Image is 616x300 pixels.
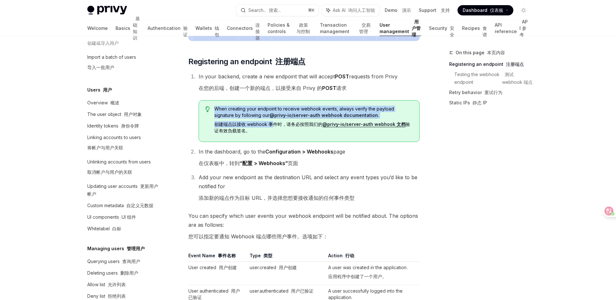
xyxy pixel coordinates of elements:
[458,5,513,15] a: Dashboard 仪表板
[87,53,136,74] div: Import a batch of users
[449,98,534,108] a: Static IPs 静态 IP
[268,21,312,36] a: Policies & controls 政策与控制
[87,6,127,15] img: light logo
[126,203,153,208] font: 自定义元数据
[87,258,140,265] div: Querying users
[82,181,164,200] a: Updating user accounts 更新用户帐户
[449,59,534,69] a: Registering an endpoint 注册端点
[183,25,188,37] font: 验证
[265,148,333,155] strong: Configuration > Webhooks
[103,87,112,93] font: 用户
[291,288,313,294] font: 用户已验证
[82,51,164,76] a: Import a batch of users导入一批用户
[87,122,139,130] div: Identity tokens
[275,57,305,66] font: 注册端点
[199,73,398,91] span: In your backend, create a new endpoint that will accept requests from Privy
[218,253,236,258] font: 事件名称
[148,21,188,36] a: Authentication 验证
[255,22,260,40] font: 连接器
[87,269,138,277] div: Deleting users
[248,6,281,14] div: Search...
[82,156,164,181] a: Unlinking accounts from users取消帐户与用户的关联
[188,262,247,285] td: User created
[269,112,378,118] a: @privy-io/server-auth webhook documentation
[87,225,121,233] div: Whitelabel
[87,21,108,36] a: Welcome
[82,267,164,279] a: Deleting users 删除用户
[124,111,142,117] font: 用户对象
[450,25,454,37] font: 安全
[199,85,346,91] font: 在您的后端，创建一个新的端点，以接受来自 Privy 的 请求
[518,5,529,15] button: Toggle dark mode
[82,256,164,267] a: Querying users 查询用户
[108,293,126,299] font: 拒绝列表
[82,97,164,109] a: Overview 概述
[345,253,354,258] font: 行动
[490,7,503,13] font: 仪表板
[441,7,450,13] font: 支持
[506,61,524,67] font: 注册端点
[322,4,380,16] button: Ask AI 询问人工智能
[188,211,420,243] span: You can specify which user events your webhook endpoint will be notified about. The options are a...
[214,121,410,133] font: 创建端点以接收 webhook 事件时，请务必按照我们的 验证有效负载签名。
[87,182,160,198] div: Updating user accounts
[484,90,502,95] font: 重试行为
[133,16,140,40] font: 基础知识
[296,22,310,34] font: 政策与控制
[122,214,136,220] font: UI 组件
[82,200,164,211] a: Custom metadata 自定义元数据
[402,7,411,13] font: 演示
[108,282,126,287] font: 允许列表
[82,120,164,132] a: Identity tokens 身份令牌
[120,270,138,276] font: 删除用户
[87,134,141,154] div: Linking accounts to users
[87,281,126,288] div: Allow list
[87,65,114,70] font: 导入一批用户
[82,211,164,223] a: UI components UI 组件
[215,25,219,37] font: 钱包
[219,265,237,270] font: 用户创建
[412,19,421,37] font: 用户管理
[188,57,305,67] span: Registering an endpoint
[456,49,505,57] span: On this page
[322,121,406,127] a: @privy-io/server-auth webhook 文档
[227,21,260,36] a: Connectors 连接器
[199,195,355,201] font: 添加新的端点作为目标 URL，并选择您想要接收通知的任何事件类型
[82,109,164,120] a: The user object 用户对象
[87,202,153,209] div: Custom metadata
[110,100,119,105] font: 概述
[320,21,372,36] a: Transaction management 交易管理
[87,213,136,221] div: UI components
[87,158,151,179] div: Unlinking accounts from users
[205,106,210,112] svg: Tip
[322,85,336,91] strong: POST
[87,169,132,175] font: 取消帐户与用户的关联
[247,252,326,262] th: Type
[121,123,139,128] font: 身份令牌
[449,87,534,98] a: Retry behavior 重试行为
[326,262,420,285] td: A user was created in the application.
[419,7,450,13] a: Support 支持
[333,7,375,13] span: Ask AI
[214,106,413,137] span: When creating your endpoint to receive webhook events, always verify the payload signature by fol...
[195,21,219,36] a: Wallets 钱包
[463,7,503,13] span: Dashboard
[112,226,121,231] font: 白标
[487,50,505,55] font: 本页内容
[87,145,123,150] font: 将帐户与用户关联
[199,148,345,166] span: In the dashboard, go to the page
[473,100,487,105] font: 静态 IP
[429,21,454,36] a: Security 安全
[308,8,315,13] span: ⌘ K
[82,132,164,156] a: Linking accounts to users将帐户与用户关联
[127,246,145,251] font: 管理用户
[328,274,387,279] font: 应用程序中创建了一个用户。
[454,69,534,87] a: Testing the webhook endpoint 测试 webhook 端点
[279,265,297,270] font: 用户创建
[483,25,487,37] font: 食谱
[116,21,140,36] a: Basics 基础知识
[263,253,272,258] font: 类型
[385,7,411,13] a: Demo 演示
[519,19,528,37] font: API 参考
[348,7,375,13] font: 询问人工智能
